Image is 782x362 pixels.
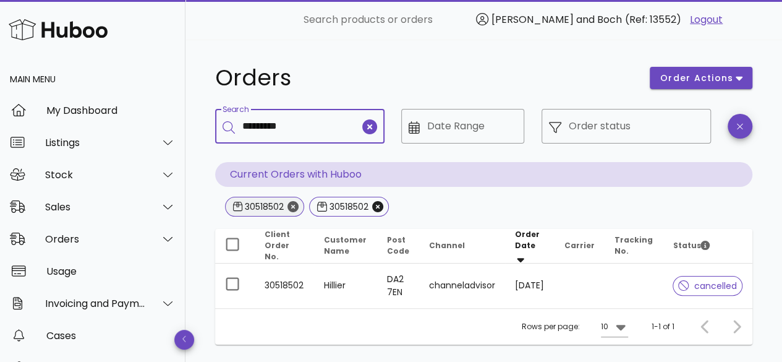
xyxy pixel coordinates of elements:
div: 10 [601,321,608,332]
h1: Orders [215,67,635,89]
div: Orders [45,233,146,245]
div: 30518502 [242,200,284,213]
button: Close [372,201,383,212]
span: Channel [429,240,465,251]
th: Client Order No. [255,229,314,264]
span: (Ref: 13552) [625,12,681,27]
span: Post Code [387,235,409,256]
td: [DATE] [505,264,555,308]
th: Customer Name [314,229,377,264]
th: Order Date: Sorted descending. Activate to remove sorting. [505,229,555,264]
div: 30518502 [327,200,368,213]
div: Listings [45,137,146,149]
div: My Dashboard [46,105,176,116]
th: Post Code [377,229,420,264]
img: Huboo Logo [9,16,108,43]
span: Tracking No. [614,235,653,256]
div: Usage [46,265,176,277]
span: Status [673,240,710,251]
div: Rows per page: [522,309,628,345]
div: Cases [46,330,176,342]
button: order actions [650,67,752,89]
button: clear icon [362,119,377,134]
span: Carrier [564,240,595,251]
span: Order Date [515,229,540,251]
th: Status [663,229,752,264]
th: Tracking No. [605,229,663,264]
th: Carrier [555,229,605,264]
div: Stock [45,169,146,181]
div: Sales [45,201,146,213]
span: order actions [660,72,734,85]
div: 1-1 of 1 [652,321,674,332]
a: Logout [690,12,723,27]
div: 10Rows per page: [601,317,628,337]
td: channeladvisor [419,264,505,308]
button: Close [287,201,299,212]
span: Client Order No. [265,229,290,262]
span: [PERSON_NAME] and Boch [491,12,622,27]
label: Search [223,105,249,114]
td: DA2 7EN [377,264,420,308]
p: Current Orders with Huboo [215,162,752,187]
span: Customer Name [324,235,367,256]
div: Invoicing and Payments [45,298,146,309]
th: Channel [419,229,505,264]
td: Hillier [314,264,377,308]
td: 30518502 [255,264,314,308]
span: cancelled [678,282,737,290]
